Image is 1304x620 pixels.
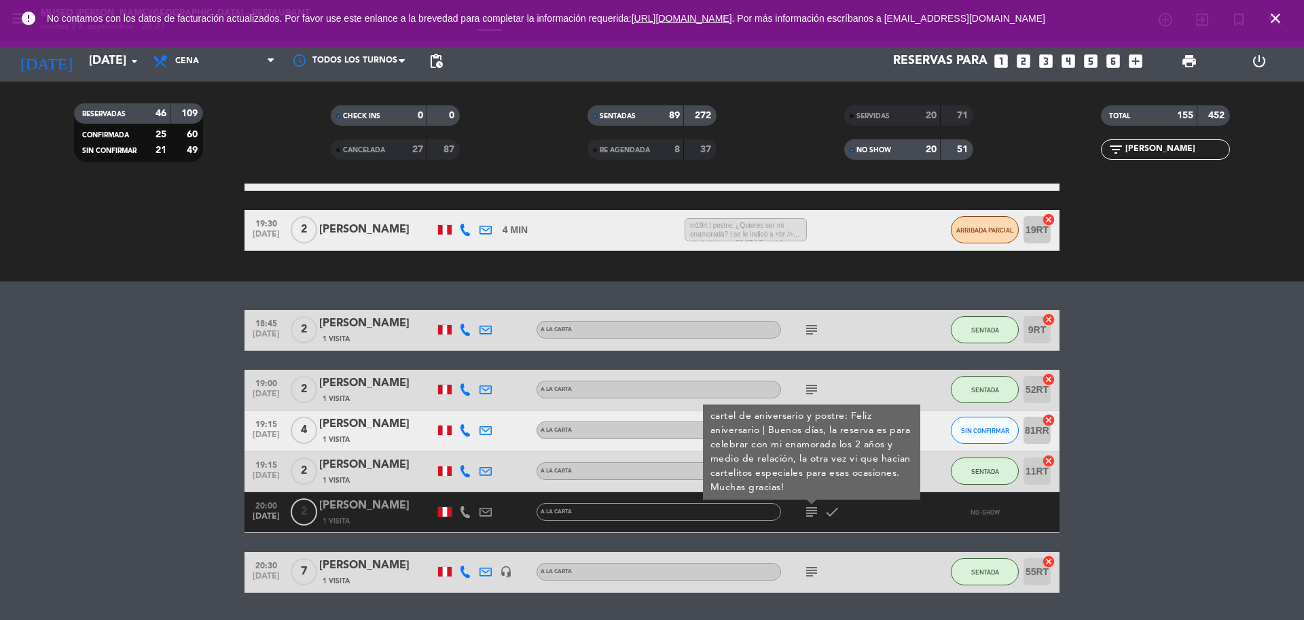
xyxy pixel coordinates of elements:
button: SENTADA [951,458,1019,485]
span: TOTAL [1109,113,1130,120]
span: 4 [291,417,317,444]
span: 2 [291,316,317,343]
strong: 8 [674,145,680,154]
button: SIN CONFIRMAR [951,417,1019,444]
strong: 46 [156,109,166,118]
span: SERVIDAS [856,113,890,120]
div: [PERSON_NAME] [319,415,435,433]
span: Cena [175,56,199,66]
span: RE AGENDADA [600,147,650,154]
span: SENTADA [971,386,999,394]
strong: 0 [449,111,457,120]
span: [DATE] [249,390,283,405]
span: SIN CONFIRMAR [961,427,1009,434]
strong: 60 [187,130,200,139]
span: [DATE] [249,471,283,487]
span: A la carta [541,327,572,332]
i: looks_one [992,52,1010,70]
span: Reservas para [893,54,988,68]
span: CONFIRMADA [82,132,129,139]
i: cancel [1042,454,1055,468]
div: cartel de aniversario y postre: Feliz aniversario | Buenos días, la reserva es para celebrar con ... [710,409,913,495]
i: add_box [1127,52,1144,70]
span: 4 MIN [503,222,528,238]
span: RESERVADAS [82,111,126,118]
strong: 87 [443,145,457,154]
span: 1 Visita [323,576,350,587]
i: looks_5 [1082,52,1100,70]
i: cancel [1042,413,1055,427]
strong: 452 [1208,111,1227,120]
div: [PERSON_NAME] [319,497,435,515]
i: looks_6 [1104,52,1122,70]
strong: 51 [957,145,971,154]
span: [DATE] [249,430,283,446]
span: A la carta [541,569,572,574]
i: cancel [1042,313,1055,326]
i: power_settings_new [1251,53,1267,69]
button: SENTADA [951,376,1019,403]
span: CANCELADA [343,147,385,154]
input: Filtrar por nombre... [1124,142,1229,157]
span: 2 [291,216,317,243]
button: SENTADA [951,316,1019,343]
span: 19:00 [249,375,283,390]
span: 1 Visita [323,516,350,527]
button: ARRIBADA PARCIAL [951,216,1019,243]
strong: 71 [957,111,971,120]
span: [DATE] [249,230,283,245]
span: pending_actions [428,53,444,69]
span: 1 Visita [323,394,350,404]
div: [PERSON_NAME] [319,375,435,392]
strong: 37 [700,145,714,154]
strong: 89 [669,111,680,120]
span: No contamos con los datos de facturación actualizados. Por favor use este enlance a la brevedad p... [47,13,1045,24]
i: headset_mic [500,566,512,578]
span: 7 [291,558,317,585]
a: [URL][DOMAIN_NAME] [632,13,732,24]
button: SENTADA [951,558,1019,585]
span: 2 [291,498,317,526]
span: 1 Visita [323,334,350,345]
strong: 27 [412,145,423,154]
strong: 109 [181,109,200,118]
span: print [1181,53,1197,69]
span: 20:00 [249,497,283,513]
i: filter_list [1108,141,1124,158]
i: close [1267,10,1284,27]
span: [DATE] [249,572,283,587]
span: [DATE] [249,512,283,528]
strong: 21 [156,145,166,155]
span: 18:45 [249,315,283,330]
strong: 0 [418,111,423,120]
span: NO SHOW [856,147,891,154]
i: error [20,10,37,27]
span: 19:15 [249,456,283,472]
span: A la carta [541,509,572,515]
i: [DATE] [10,46,82,76]
span: A la carta [541,428,572,433]
div: [PERSON_NAME] [319,456,435,474]
div: [PERSON_NAME] [319,557,435,574]
span: NO-SHOW [971,509,1000,516]
i: check [824,504,840,520]
span: A la carta [541,468,572,474]
span: SENTADA [971,468,999,475]
span: A la carta [541,387,572,392]
span: 1 Visita [323,475,350,486]
div: [PERSON_NAME] [319,221,435,239]
i: cancel [1042,373,1055,386]
a: . Por más información escríbanos a [EMAIL_ADDRESS][DOMAIN_NAME] [732,13,1045,24]
strong: 20 [926,111,937,120]
i: subject [803,564,820,580]
span: 1 Visita [323,434,350,445]
span: SENTADA [971,326,999,334]
strong: 272 [695,111,714,120]
i: looks_two [1015,52,1032,70]
div: LOG OUT [1224,41,1294,82]
i: subject [803,504,820,520]
span: 2 [291,376,317,403]
span: m19rt | postre: ¿Quieres ser mi enamorada? | se le indicó a <br /> <br /> llegaron 20:17 | Si, qu... [685,218,807,241]
div: [PERSON_NAME] [319,315,435,332]
span: SIN CONFIRMAR [82,148,137,154]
